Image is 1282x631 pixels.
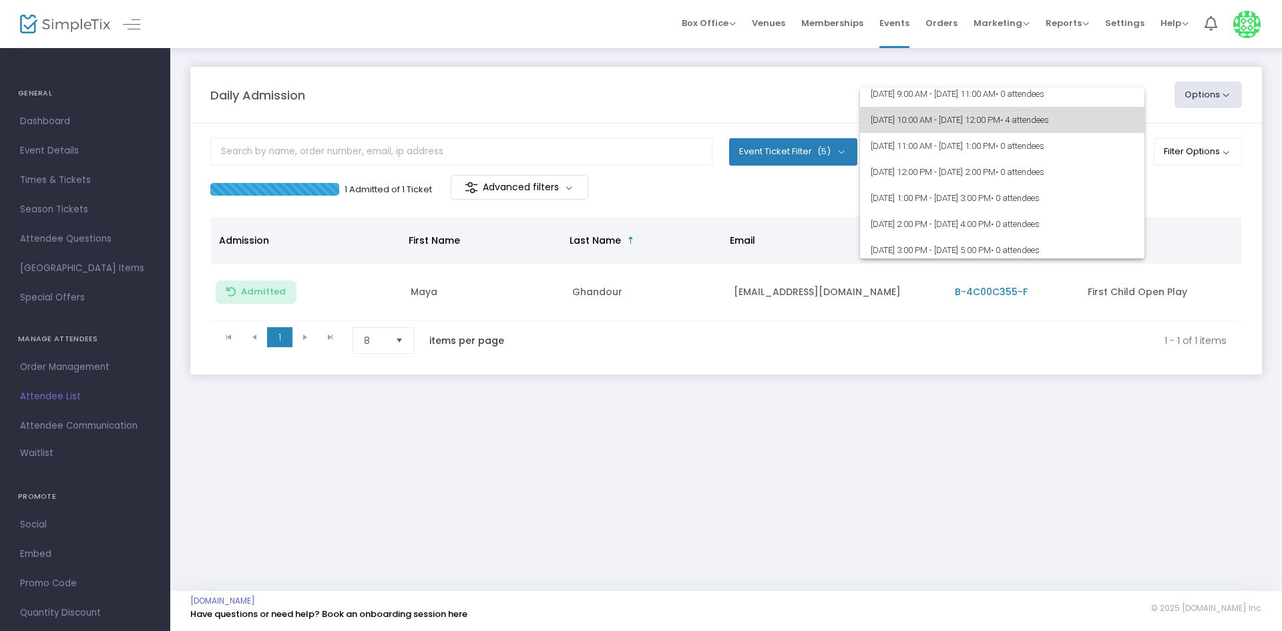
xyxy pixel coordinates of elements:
[996,141,1044,151] span: • 0 attendees
[871,185,1134,211] span: [DATE] 1:00 PM - [DATE] 3:00 PM
[996,89,1044,99] span: • 0 attendees
[871,211,1134,237] span: [DATE] 2:00 PM - [DATE] 4:00 PM
[871,159,1134,185] span: [DATE] 12:00 PM - [DATE] 2:00 PM
[1000,115,1049,125] span: • 4 attendees
[871,237,1134,263] span: [DATE] 3:00 PM - [DATE] 5:00 PM
[991,219,1040,229] span: • 0 attendees
[871,81,1134,107] span: [DATE] 9:00 AM - [DATE] 11:00 AM
[996,167,1044,177] span: • 0 attendees
[871,107,1134,133] span: [DATE] 10:00 AM - [DATE] 12:00 PM
[991,245,1040,255] span: • 0 attendees
[991,193,1040,203] span: • 0 attendees
[871,133,1134,159] span: [DATE] 11:00 AM - [DATE] 1:00 PM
